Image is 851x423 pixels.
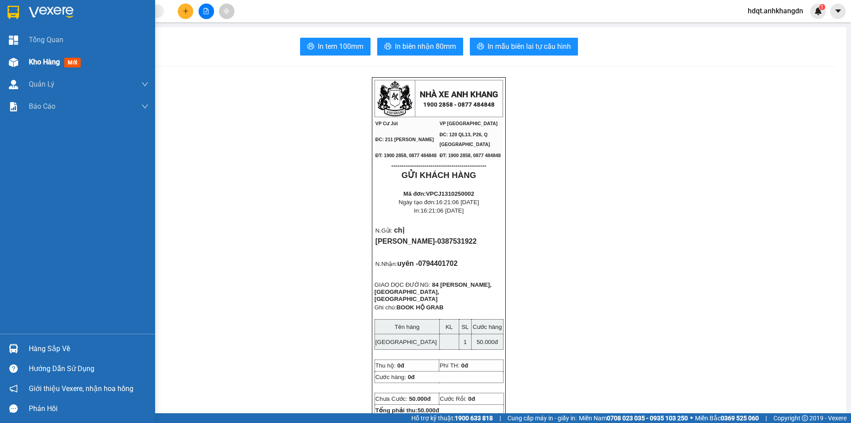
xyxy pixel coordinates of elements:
span: Cước Rồi: [440,395,475,402]
span: SL [461,324,468,330]
strong: 0369 525 060 [721,415,759,422]
img: logo-vxr [8,6,19,19]
span: Cước hàng [472,324,502,330]
span: - [435,237,476,245]
span: ---------------------------------------------- [391,162,486,169]
span: Cung cấp máy in - giấy in: [507,413,577,423]
strong: GỬI KHÁCH HÀNG [402,170,476,180]
span: 1 [464,339,467,345]
img: icon-new-feature [814,7,822,15]
span: uyên - [397,260,457,267]
span: 0đ [461,362,468,369]
span: ĐT: 1900 2858, 0877 484848 [440,153,501,158]
span: printer [307,43,314,51]
span: Báo cáo [29,101,55,112]
span: 50.000đ [409,395,431,402]
img: solution-icon [9,102,18,111]
div: Phản hồi [29,402,148,415]
span: plus [183,8,189,14]
button: aim [219,4,234,19]
span: 0794401702 [418,260,457,267]
button: file-add [199,4,214,19]
span: Giới thiệu Vexere, nhận hoa hồng [29,383,133,394]
span: | [500,413,501,423]
span: Cước hàng: [375,374,406,380]
span: Tên hàng [394,324,419,330]
span: BOOK HỘ GRAB [396,304,443,311]
span: 0đ [468,395,475,402]
img: warehouse-icon [9,344,18,353]
span: ⚪️ [690,416,693,420]
span: Hỗ trợ kỹ thuật: [411,413,493,423]
span: 1 [820,4,824,10]
span: ĐT: 1900 2858, 0877 484848 [375,153,437,158]
span: printer [384,43,391,51]
span: Phí TH: [440,362,460,369]
strong: 1900 633 818 [455,415,493,422]
span: mới [64,58,81,67]
span: down [141,103,148,110]
span: 50.000đ [476,339,498,345]
span: VPCJ1310250002 [426,190,474,197]
span: KL [445,324,453,330]
button: plus [178,4,193,19]
span: notification [9,384,18,393]
strong: 0708 023 035 - 0935 103 250 [607,415,688,422]
button: printerIn biên nhận 80mm [377,38,463,55]
button: caret-down [830,4,846,19]
span: printer [477,43,484,51]
span: GIAO DỌC ĐƯỜNG: [375,281,430,288]
span: [GEOGRAPHIC_DATA] [375,339,437,345]
span: N.Gửi: [375,227,392,234]
span: In: [414,207,464,214]
strong: NHÀ XE ANH KHANG [420,90,498,99]
span: Ghi chú: [375,304,397,311]
span: In mẫu biên lai tự cấu hình [488,41,571,52]
div: Hàng sắp về [29,342,148,356]
span: In biên nhận 80mm [395,41,456,52]
button: printerIn mẫu biên lai tự cấu hình [470,38,578,55]
span: 50.000đ [418,407,439,414]
span: VP [GEOGRAPHIC_DATA] [440,121,498,126]
span: ĐC: 211 [PERSON_NAME] [375,137,434,142]
sup: 1 [819,4,825,10]
span: Tổng Quan [29,34,63,45]
strong: Mã đơn: [403,190,474,197]
span: message [9,404,18,413]
span: | [765,413,767,423]
span: question-circle [9,364,18,373]
strong: Tổng phải thu: [375,407,439,414]
span: In tem 100mm [318,41,363,52]
span: 0387531922 [437,237,476,245]
span: N.Nhận: [375,261,397,267]
span: 84 [PERSON_NAME], [GEOGRAPHIC_DATA], [GEOGRAPHIC_DATA] [375,281,492,302]
div: Hướng dẫn sử dụng [29,362,148,376]
span: 0đ [397,362,404,369]
span: copyright [802,415,808,421]
span: VP Cư Jút [375,121,398,126]
span: aim [223,8,230,14]
span: ĐC: 120 QL13, P26, Q [GEOGRAPHIC_DATA] [440,132,490,147]
span: 16:21:06 [DATE] [421,207,464,214]
img: warehouse-icon [9,58,18,67]
img: logo [377,81,413,116]
span: hdqt.anhkhangdn [741,5,810,16]
span: Miền Nam [579,413,688,423]
span: Quản Lý [29,79,55,90]
span: down [141,81,148,88]
img: warehouse-icon [9,80,18,89]
span: Thu hộ: [375,362,396,369]
button: printerIn tem 100mm [300,38,371,55]
strong: 1900 2858 - 0877 484848 [423,101,495,108]
span: file-add [203,8,209,14]
span: Chưa Cước: [375,395,431,402]
span: Ngày tạo đơn: [398,199,479,206]
span: 0đ [408,374,415,380]
img: dashboard-icon [9,36,18,45]
span: Kho hàng [29,58,60,66]
span: 16:21:06 [DATE] [436,199,479,206]
span: Miền Bắc [695,413,759,423]
span: caret-down [834,7,842,15]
